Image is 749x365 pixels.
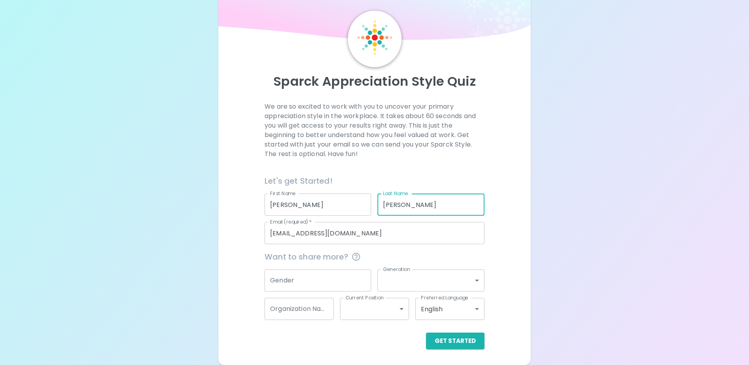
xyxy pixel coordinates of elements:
[265,102,484,159] p: We are so excited to work with you to uncover your primary appreciation style in the workplace. I...
[426,333,484,349] button: Get Started
[383,190,408,197] label: Last Name
[265,250,484,263] span: Want to share more?
[421,294,468,301] label: Preferred Language
[357,20,392,55] img: Sparck Logo
[265,175,484,187] h6: Let's get Started!
[270,190,296,197] label: First Name
[345,294,384,301] label: Current Position
[228,73,521,89] p: Sparck Appreciation Style Quiz
[383,266,410,273] label: Generation
[415,298,484,320] div: English
[351,252,361,262] svg: This information is completely confidential and only used for aggregated appreciation studies at ...
[270,218,312,225] label: Email (required)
